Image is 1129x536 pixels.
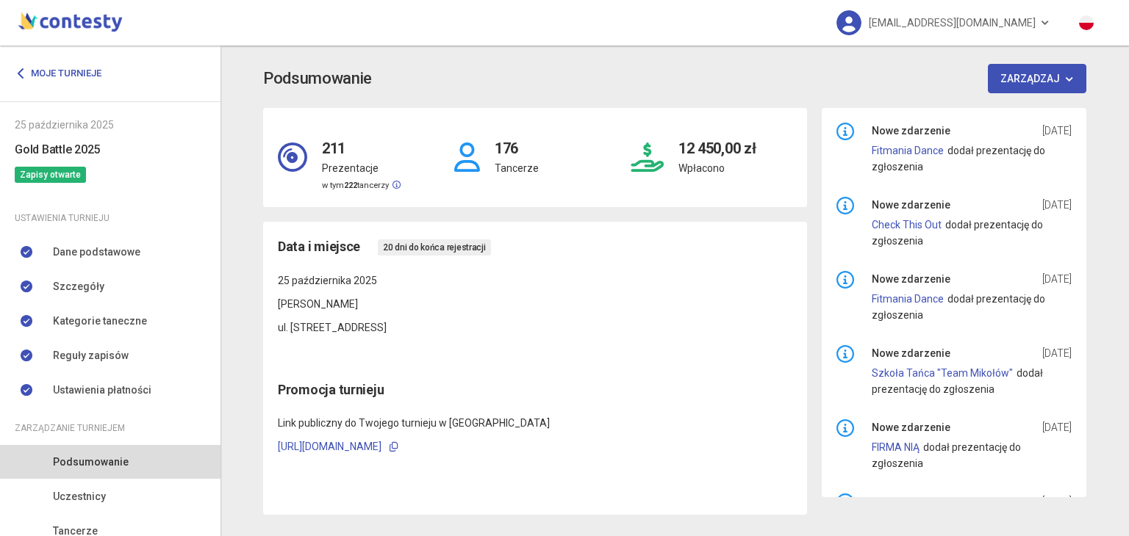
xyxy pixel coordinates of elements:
[278,441,381,452] a: [URL][DOMAIN_NAME]
[322,160,401,176] p: Prezentacje
[1042,197,1072,213] span: [DATE]
[53,488,106,504] span: Uczestnicy
[872,123,950,139] span: Nowe zdarzenie
[872,441,1021,469] span: dodał prezentację do zgłoszenia
[53,313,147,329] span: Kategorie taneczne
[278,296,792,312] p: [PERSON_NAME]
[278,415,792,431] p: Link publiczny do Twojego turnieju w [GEOGRAPHIC_DATA]
[988,64,1087,93] button: Zarządzaj
[15,420,125,436] span: Zarządzanie turniejem
[872,293,1045,321] span: dodał prezentację do zgłoszenia
[836,419,854,437] img: info
[872,419,950,435] span: Nowe zdarzenie
[278,236,360,257] span: Data i miejsce
[1042,271,1072,287] span: [DATE]
[872,367,1013,379] a: Szkoła Tańca "Team Mikołów"
[495,123,539,160] h4: 176
[263,66,372,92] h3: Podsumowanie
[1042,419,1072,435] span: [DATE]
[378,239,491,256] span: 20 dni do końca rejestracji
[53,244,140,260] span: Dane podstawowe
[872,271,950,287] span: Nowe zdarzenie
[872,293,944,305] a: Fitmania Dance
[1042,123,1072,139] span: [DATE]
[836,123,854,140] img: info
[495,160,539,176] p: Tancerze
[872,219,1043,247] span: dodał prezentację do zgłoszenia
[15,140,206,159] h6: Gold Battle 2025
[53,278,104,294] span: Szczegóły
[872,145,944,156] a: Fitmania Dance
[678,123,756,160] h4: 12 450,00 zł
[15,60,112,87] a: Moje turnieje
[872,197,950,213] span: Nowe zdarzenie
[872,219,942,231] a: Check This Out
[678,160,756,176] p: Wpłacono
[1042,493,1072,510] span: [DATE]
[872,145,1045,173] span: dodał prezentację do zgłoszenia
[15,167,86,183] span: Zapisy otwarte
[278,382,384,397] span: Promocja turnieju
[872,345,950,361] span: Nowe zdarzenie
[872,493,950,510] span: Nowe zdarzenie
[278,319,792,336] p: ul. [STREET_ADDRESS]
[53,382,151,398] span: Ustawienia płatności
[322,181,401,190] small: w tym tancerzy
[836,345,854,363] img: info
[263,64,1086,93] app-title: Podsumowanie
[836,197,854,214] img: info
[53,454,129,470] span: Podsumowanie
[322,123,401,160] h4: 211
[872,441,920,453] a: FIRMA NIĄ
[869,7,1036,38] span: [EMAIL_ADDRESS][DOMAIN_NAME]
[15,117,206,133] div: 25 października 2025
[1042,345,1072,361] span: [DATE]
[278,275,377,286] span: 25 października 2025
[836,493,854,511] img: info
[836,271,854,289] img: info
[15,210,206,226] div: Ustawienia turnieju
[344,181,357,190] strong: 222
[53,347,129,363] span: Reguły zapisów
